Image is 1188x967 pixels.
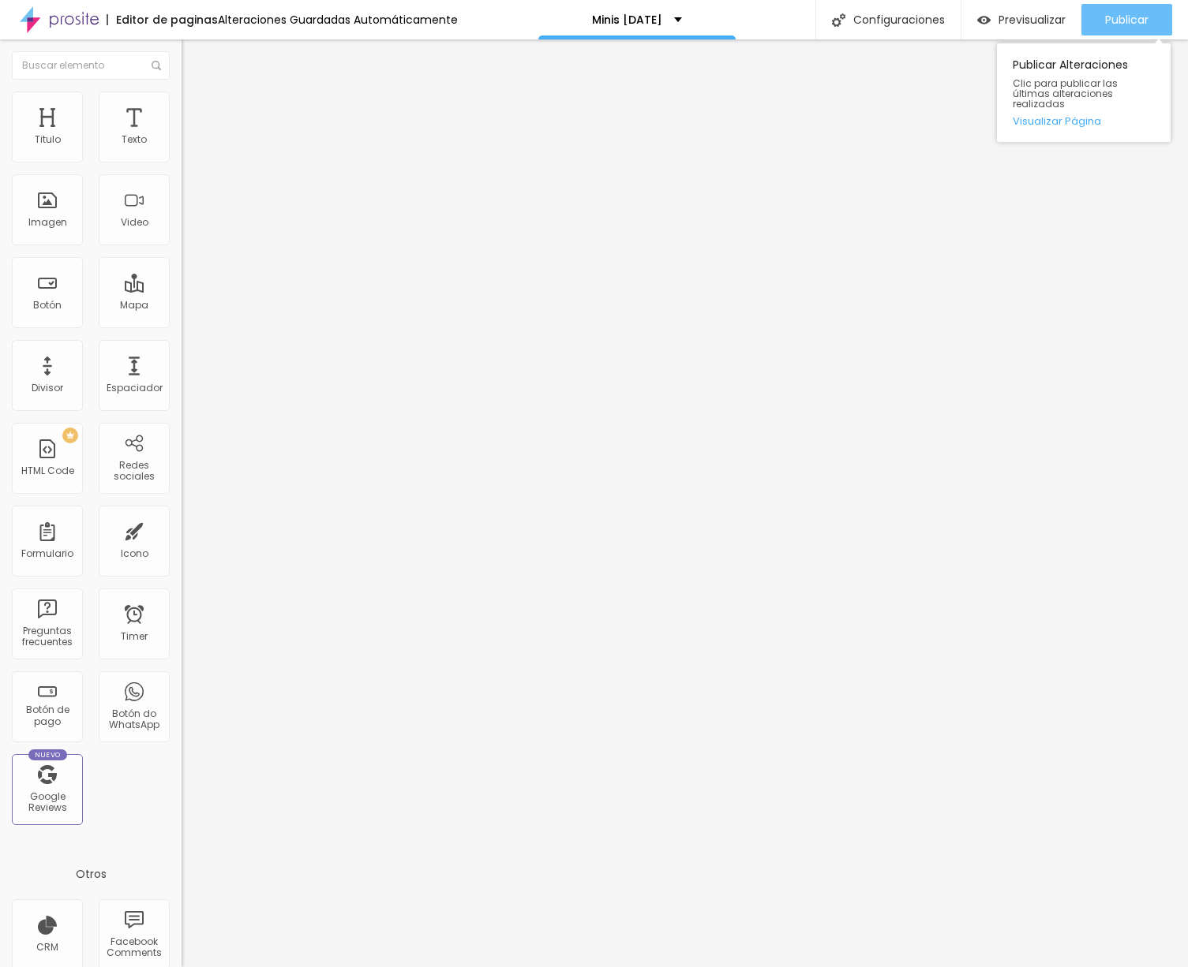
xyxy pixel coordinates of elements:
[16,625,78,648] div: Preguntas frecuentes
[103,708,165,731] div: Botón do WhatsApp
[33,300,62,311] div: Botón
[592,14,662,25] p: Minis [DATE]
[120,300,148,311] div: Mapa
[21,548,73,559] div: Formulario
[997,43,1171,142] div: Publicar Alteraciones
[107,383,163,394] div: Espaciador
[1105,13,1149,26] span: Publicar
[1081,4,1172,35] button: Publicar
[12,51,170,80] input: Buscar elemento
[16,791,78,814] div: Google Reviews
[977,13,991,27] img: view-1.svg
[103,936,165,959] div: Facebook Comments
[121,631,148,642] div: Timer
[999,13,1066,26] span: Previsualizar
[36,942,58,953] div: CRM
[182,39,1188,967] iframe: Editor
[218,14,458,25] div: Alteraciones Guardadas Automáticamente
[16,704,78,727] div: Botón de pago
[32,383,63,394] div: Divisor
[1013,116,1155,126] a: Visualizar Página
[103,460,165,483] div: Redes sociales
[35,134,61,145] div: Titulo
[121,548,148,559] div: Icono
[122,134,147,145] div: Texto
[832,13,845,27] img: Icone
[961,4,1081,35] button: Previsualizar
[152,61,161,70] img: Icone
[107,14,218,25] div: Editor de paginas
[1013,78,1155,110] span: Clic para publicar las últimas alteraciones realizadas
[28,749,67,760] div: Nuevo
[21,465,74,476] div: HTML Code
[28,217,67,228] div: Imagen
[121,217,148,228] div: Video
